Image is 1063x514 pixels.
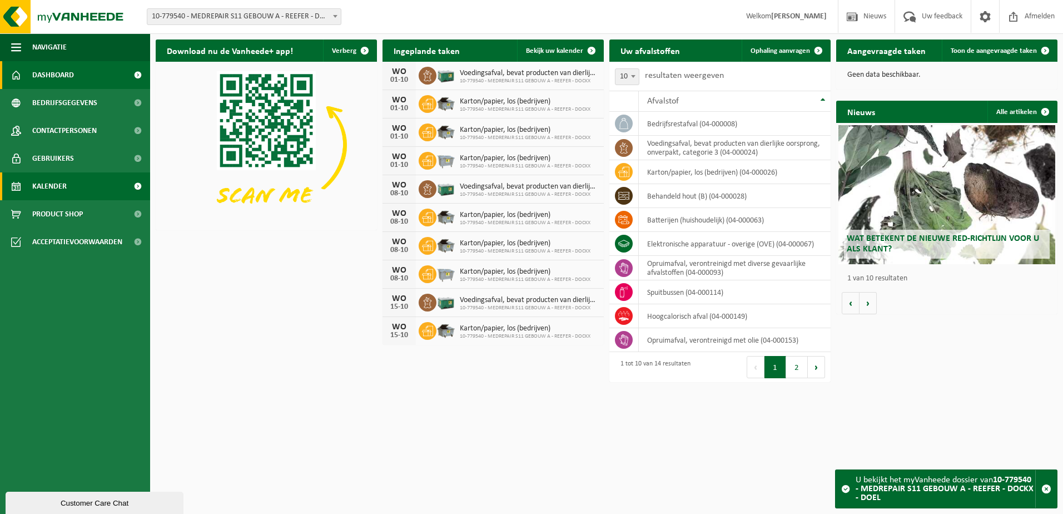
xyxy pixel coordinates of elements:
[388,275,410,283] div: 08-10
[388,181,410,190] div: WO
[836,101,886,122] h2: Nieuws
[156,39,304,61] h2: Download nu de Vanheede+ app!
[847,275,1052,283] p: 1 van 10 resultaten
[856,476,1034,502] strong: 10-779540 - MEDREPAIR S11 GEBOUW A - REEFER - DOCKX - DOEL
[32,89,97,117] span: Bedrijfsgegevens
[847,234,1039,254] span: Wat betekent de nieuwe RED-richtlijn voor u als klant?
[460,78,598,85] span: 10-779540 - MEDREPAIR S11 GEBOUW A - REEFER - DOCKX
[147,8,341,25] span: 10-779540 - MEDREPAIR S11 GEBOUW A - REEFER - DOCKX - DOEL
[147,9,341,24] span: 10-779540 - MEDREPAIR S11 GEBOUW A - REEFER - DOCKX - DOEL
[460,69,598,78] span: Voedingsafval, bevat producten van dierlijke oorsprong, onverpakt, categorie 3
[436,93,455,112] img: WB-5000-GAL-GY-01
[32,228,122,256] span: Acceptatievoorwaarden
[639,208,831,232] td: batterijen (huishoudelijk) (04-000063)
[460,268,590,276] span: Karton/papier, los (bedrijven)
[6,490,186,514] iframe: chat widget
[436,207,455,226] img: WB-5000-GAL-GY-01
[388,190,410,197] div: 08-10
[460,333,590,340] span: 10-779540 - MEDREPAIR S11 GEBOUW A - REEFER - DOCKX
[526,47,583,55] span: Bekijk uw kalender
[388,133,410,141] div: 01-10
[388,246,410,254] div: 08-10
[32,200,83,228] span: Product Shop
[639,136,831,160] td: voedingsafval, bevat producten van dierlijke oorsprong, onverpakt, categorie 3 (04-000024)
[460,296,598,305] span: Voedingsafval, bevat producten van dierlijke oorsprong, onverpakt, categorie 3
[383,39,471,61] h2: Ingeplande taken
[615,68,639,85] span: 10
[460,182,598,191] span: Voedingsafval, bevat producten van dierlijke oorsprong, onverpakt, categorie 3
[647,97,679,106] span: Afvalstof
[639,232,831,256] td: elektronische apparatuur - overige (OVE) (04-000067)
[460,324,590,333] span: Karton/papier, los (bedrijven)
[847,71,1046,79] p: Geen data beschikbaar.
[842,292,860,314] button: Vorige
[460,191,598,198] span: 10-779540 - MEDREPAIR S11 GEBOUW A - REEFER - DOCKX
[388,238,410,246] div: WO
[639,304,831,328] td: hoogcalorisch afval (04-000149)
[460,211,590,220] span: Karton/papier, los (bedrijven)
[460,135,590,141] span: 10-779540 - MEDREPAIR S11 GEBOUW A - REEFER - DOCKX
[808,356,825,378] button: Next
[460,154,590,163] span: Karton/papier, los (bedrijven)
[751,47,810,55] span: Ophaling aanvragen
[460,239,590,248] span: Karton/papier, los (bedrijven)
[388,76,410,84] div: 01-10
[388,161,410,169] div: 01-10
[388,209,410,218] div: WO
[32,117,97,145] span: Contactpersonen
[388,105,410,112] div: 01-10
[460,248,590,255] span: 10-779540 - MEDREPAIR S11 GEBOUW A - REEFER - DOCKX
[615,69,639,85] span: 10
[609,39,691,61] h2: Uw afvalstoffen
[460,163,590,170] span: 10-779540 - MEDREPAIR S11 GEBOUW A - REEFER - DOCKX
[639,112,831,136] td: bedrijfsrestafval (04-000008)
[460,276,590,283] span: 10-779540 - MEDREPAIR S11 GEBOUW A - REEFER - DOCKX
[771,12,827,21] strong: [PERSON_NAME]
[639,160,831,184] td: karton/papier, los (bedrijven) (04-000026)
[517,39,603,62] a: Bekijk uw kalender
[388,332,410,339] div: 15-10
[388,218,410,226] div: 08-10
[436,320,455,339] img: WB-5000-GAL-GY-01
[32,33,67,61] span: Navigatie
[388,266,410,275] div: WO
[742,39,829,62] a: Ophaling aanvragen
[856,470,1035,508] div: U bekijkt het myVanheede dossier van
[436,264,455,283] img: WB-2500-GAL-GY-01
[639,328,831,352] td: opruimafval, verontreinigd met olie (04-000153)
[32,61,74,89] span: Dashboard
[436,150,455,169] img: WB-2500-GAL-GY-01
[836,39,937,61] h2: Aangevraagde taken
[388,294,410,303] div: WO
[332,47,356,55] span: Verberg
[639,184,831,208] td: behandeld hout (B) (04-000028)
[951,47,1037,55] span: Toon de aangevraagde taken
[639,256,831,280] td: opruimafval, verontreinigd met diverse gevaarlijke afvalstoffen (04-000093)
[942,39,1056,62] a: Toon de aangevraagde taken
[460,97,590,106] span: Karton/papier, los (bedrijven)
[436,65,455,84] img: PB-LB-0680-HPE-GN-01
[615,355,691,379] div: 1 tot 10 van 14 resultaten
[388,323,410,332] div: WO
[786,356,808,378] button: 2
[388,96,410,105] div: WO
[860,292,877,314] button: Volgende
[645,71,724,80] label: resultaten weergeven
[436,122,455,141] img: WB-5000-GAL-GY-01
[460,305,598,312] span: 10-779540 - MEDREPAIR S11 GEBOUW A - REEFER - DOCKX
[388,67,410,76] div: WO
[639,280,831,304] td: spuitbussen (04-000114)
[388,152,410,161] div: WO
[323,39,376,62] button: Verberg
[747,356,764,378] button: Previous
[460,220,590,226] span: 10-779540 - MEDREPAIR S11 GEBOUW A - REEFER - DOCKX
[156,62,377,228] img: Download de VHEPlus App
[987,101,1056,123] a: Alle artikelen
[460,126,590,135] span: Karton/papier, los (bedrijven)
[388,303,410,311] div: 15-10
[460,106,590,113] span: 10-779540 - MEDREPAIR S11 GEBOUW A - REEFER - DOCKX
[436,292,455,311] img: PB-LB-0680-HPE-GN-01
[388,124,410,133] div: WO
[764,356,786,378] button: 1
